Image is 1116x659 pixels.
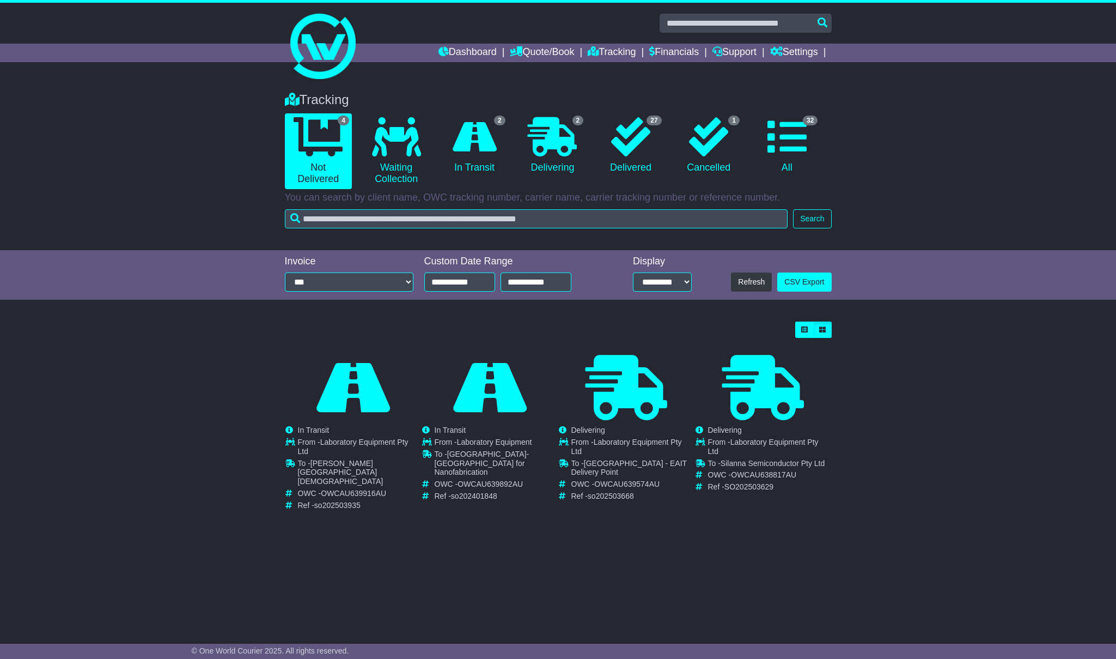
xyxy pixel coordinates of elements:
a: 2 In Transit [441,113,508,178]
a: 27 Delivered [597,113,664,178]
span: 27 [647,116,661,125]
button: Refresh [731,273,772,292]
td: To - [571,459,694,480]
span: SO202503629 [724,482,773,491]
span: In Transit [298,426,330,434]
a: Support [712,44,757,62]
a: 32 All [753,113,820,178]
span: In Transit [435,426,466,434]
td: From - [571,438,694,459]
a: 2 Delivering [519,113,586,178]
span: OWCAU639574AU [594,480,660,488]
td: Ref - [298,501,421,510]
span: © One World Courier 2025. All rights reserved. [192,646,349,655]
td: To - [298,459,421,489]
a: Dashboard [438,44,497,62]
span: Laboratory Equipment Pty Ltd [708,438,819,456]
p: You can search by client name, OWC tracking number, carrier name, carrier tracking number or refe... [285,192,832,204]
span: Delivering [571,426,605,434]
span: Laboratory Equipment Pty Ltd [571,438,682,456]
span: OWCAU639892AU [458,480,523,488]
td: From - [708,438,831,459]
span: Silanna Semiconductor Pty Ltd [721,459,825,468]
a: Settings [770,44,818,62]
span: Laboratory Equipment Pty Ltd [298,438,408,456]
td: From - [435,438,558,450]
td: To - [708,459,831,471]
span: [PERSON_NAME][GEOGRAPHIC_DATA][DEMOGRAPHIC_DATA] [298,459,383,486]
span: 32 [803,116,818,125]
td: OWC - [435,480,558,492]
span: so202503935 [314,501,361,510]
span: Laboratory Equipment [457,438,532,446]
td: Ref - [571,492,694,501]
span: so202503668 [588,492,634,500]
div: Invoice [285,256,413,268]
td: OWC - [708,470,831,482]
span: Delivering [708,426,742,434]
a: Tracking [588,44,636,62]
span: 1 [728,116,740,125]
span: 2 [494,116,505,125]
td: Ref - [435,492,558,501]
td: From - [298,438,421,459]
div: Custom Date Range [424,256,599,268]
span: so202401848 [451,492,497,500]
div: Tracking [279,92,837,108]
div: Display [633,256,692,268]
td: To - [435,450,558,480]
a: 4 Not Delivered [285,113,352,189]
a: Financials [649,44,699,62]
button: Search [793,209,831,228]
span: [GEOGRAPHIC_DATA] - EAIT Delivery Point [571,459,687,477]
span: 4 [338,116,349,125]
a: CSV Export [777,273,831,292]
a: 1 Cancelled [675,113,742,178]
td: Ref - [708,482,831,492]
td: OWC - [298,489,421,501]
a: Quote/Book [510,44,574,62]
span: OWCAU639916AU [321,489,386,498]
span: [GEOGRAPHIC_DATA]- [GEOGRAPHIC_DATA] for Nanofabrication [435,450,529,477]
a: Waiting Collection [363,113,430,189]
span: OWCAU638817AU [731,470,796,479]
td: OWC - [571,480,694,492]
span: 2 [572,116,584,125]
